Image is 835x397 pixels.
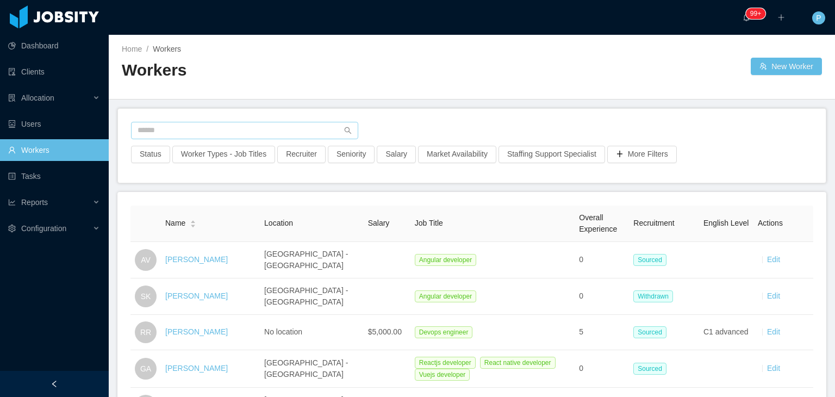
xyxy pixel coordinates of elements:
span: Salary [368,219,390,227]
span: Sourced [633,363,666,375]
span: Location [264,219,293,227]
span: Devops engineer [415,326,473,338]
i: icon: solution [8,94,16,102]
a: icon: profileTasks [8,165,100,187]
span: Sourced [633,326,666,338]
button: Seniority [328,146,375,163]
td: 0 [575,350,629,388]
td: [GEOGRAPHIC_DATA] - [GEOGRAPHIC_DATA] [260,350,364,388]
span: Angular developer [415,290,476,302]
a: Home [122,45,142,53]
a: Sourced [633,255,671,264]
div: Sort [190,219,196,226]
td: 0 [575,242,629,278]
sup: 1724 [746,8,765,19]
button: icon: usergroup-addNew Worker [751,58,822,75]
a: Withdrawn [633,291,677,300]
span: P [816,11,821,24]
a: Sourced [633,327,671,336]
td: 5 [575,315,629,350]
button: Salary [377,146,416,163]
span: $5,000.00 [368,327,402,336]
span: SK [141,286,151,307]
a: Edit [767,327,780,336]
button: Status [131,146,170,163]
span: Overall Experience [579,213,617,233]
td: C1 advanced [699,315,753,350]
a: [PERSON_NAME] [165,291,228,300]
h2: Workers [122,59,472,82]
span: Workers [153,45,181,53]
button: Staffing Support Specialist [498,146,605,163]
td: 0 [575,278,629,315]
button: Recruiter [277,146,326,163]
span: Actions [758,219,783,227]
a: [PERSON_NAME] [165,255,228,264]
a: icon: pie-chartDashboard [8,35,100,57]
span: Reactjs developer [415,357,476,369]
span: Configuration [21,224,66,233]
a: Sourced [633,364,671,373]
span: Vuejs developer [415,369,470,381]
a: icon: userWorkers [8,139,100,161]
i: icon: setting [8,225,16,232]
i: icon: caret-down [190,223,196,226]
a: [PERSON_NAME] [165,327,228,336]
i: icon: plus [777,14,785,21]
span: Job Title [415,219,443,227]
span: Withdrawn [633,290,673,302]
a: Edit [767,255,780,264]
span: Sourced [633,254,666,266]
span: / [146,45,148,53]
span: Name [165,218,185,229]
a: Edit [767,364,780,373]
button: Worker Types - Job Titles [172,146,275,163]
a: [PERSON_NAME] [165,364,228,373]
i: icon: line-chart [8,199,16,206]
a: icon: robotUsers [8,113,100,135]
a: Edit [767,291,780,300]
span: Recruitment [633,219,674,227]
i: icon: bell [743,14,750,21]
a: icon: auditClients [8,61,100,83]
td: [GEOGRAPHIC_DATA] - [GEOGRAPHIC_DATA] [260,242,364,278]
span: RR [140,321,151,343]
span: Angular developer [415,254,476,266]
button: icon: plusMore Filters [607,146,677,163]
i: icon: search [344,127,352,134]
span: GA [140,358,151,380]
span: AV [141,249,151,271]
button: Market Availability [418,146,496,163]
span: Allocation [21,94,54,102]
span: English Level [703,219,749,227]
td: No location [260,315,364,350]
span: Reports [21,198,48,207]
td: [GEOGRAPHIC_DATA] - [GEOGRAPHIC_DATA] [260,278,364,315]
span: React native developer [480,357,556,369]
i: icon: caret-up [190,219,196,222]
